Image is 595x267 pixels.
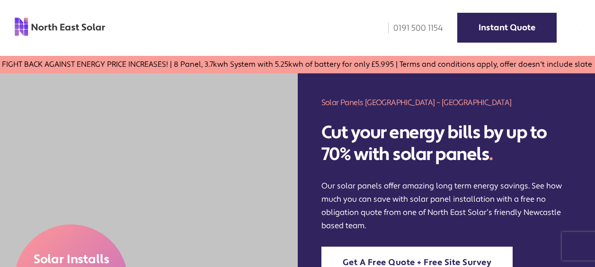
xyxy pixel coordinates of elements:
a: 0191 500 1154 [382,23,443,34]
h1: Solar Panels [GEOGRAPHIC_DATA] – [GEOGRAPHIC_DATA] [321,97,572,108]
h2: Cut your energy bills by up to 70% with solar panels [321,122,572,165]
a: Instant Quote [457,13,557,43]
span: . [489,143,493,166]
img: north east solar logo [14,17,106,36]
p: Our solar panels offer amazing long term energy savings. See how much you can save with solar pan... [321,179,572,232]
